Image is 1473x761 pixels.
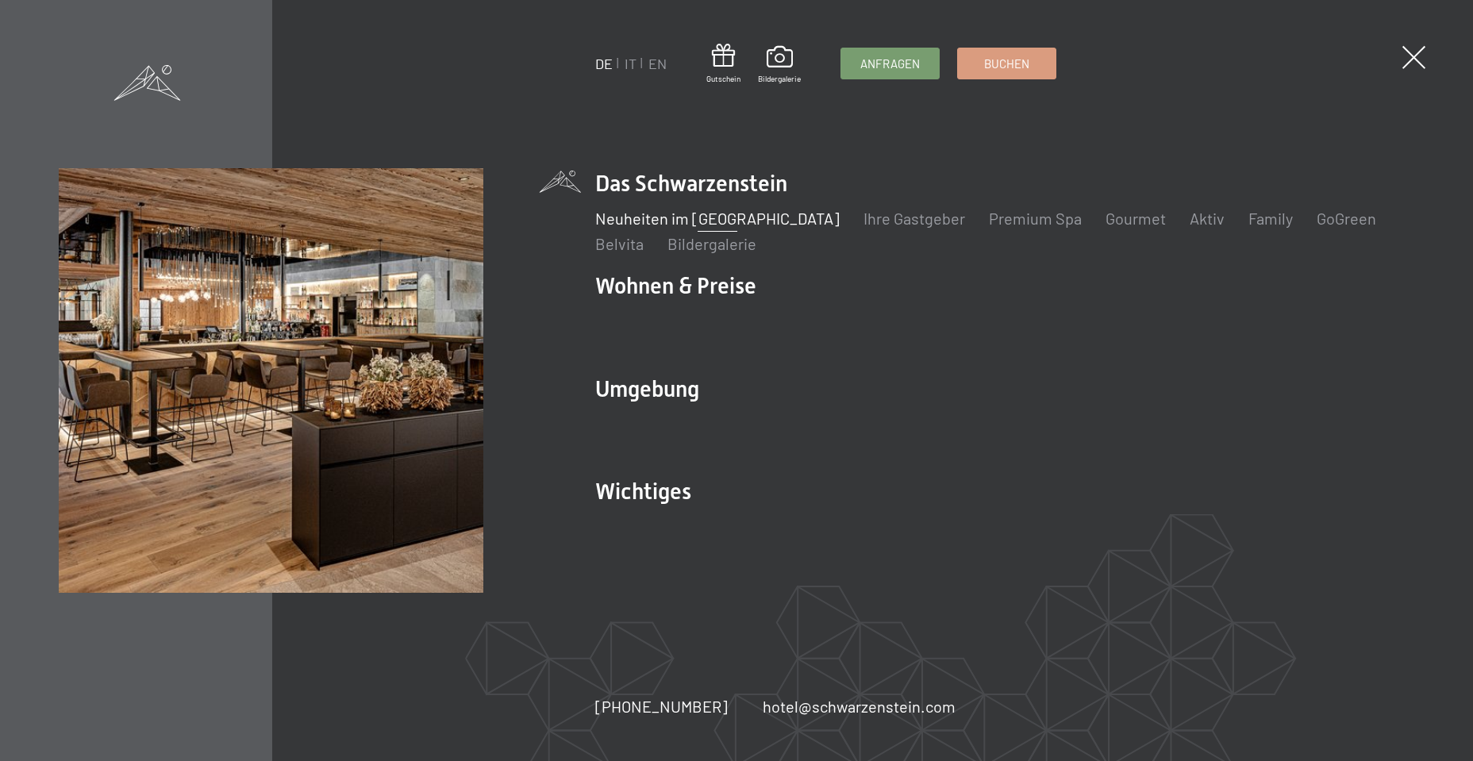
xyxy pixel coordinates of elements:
a: Family [1248,209,1293,228]
a: Premium Spa [989,209,1082,228]
a: EN [648,55,667,72]
span: Bildergalerie [758,73,801,84]
a: Neuheiten im [GEOGRAPHIC_DATA] [595,209,840,228]
a: Bildergalerie [667,234,756,253]
a: IT [625,55,637,72]
a: Ihre Gastgeber [863,209,965,228]
span: Gutschein [706,73,740,84]
a: [PHONE_NUMBER] [595,695,728,717]
a: Gutschein [706,44,740,84]
a: Belvita [595,234,644,253]
a: GoGreen [1317,209,1376,228]
a: Gourmet [1106,209,1166,228]
a: DE [595,55,613,72]
span: Anfragen [860,56,920,72]
a: hotel@schwarzenstein.com [763,695,956,717]
span: Buchen [984,56,1029,72]
a: Buchen [958,48,1056,79]
span: [PHONE_NUMBER] [595,697,728,716]
a: Anfragen [841,48,939,79]
a: Bildergalerie [758,46,801,84]
a: Aktiv [1190,209,1225,228]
